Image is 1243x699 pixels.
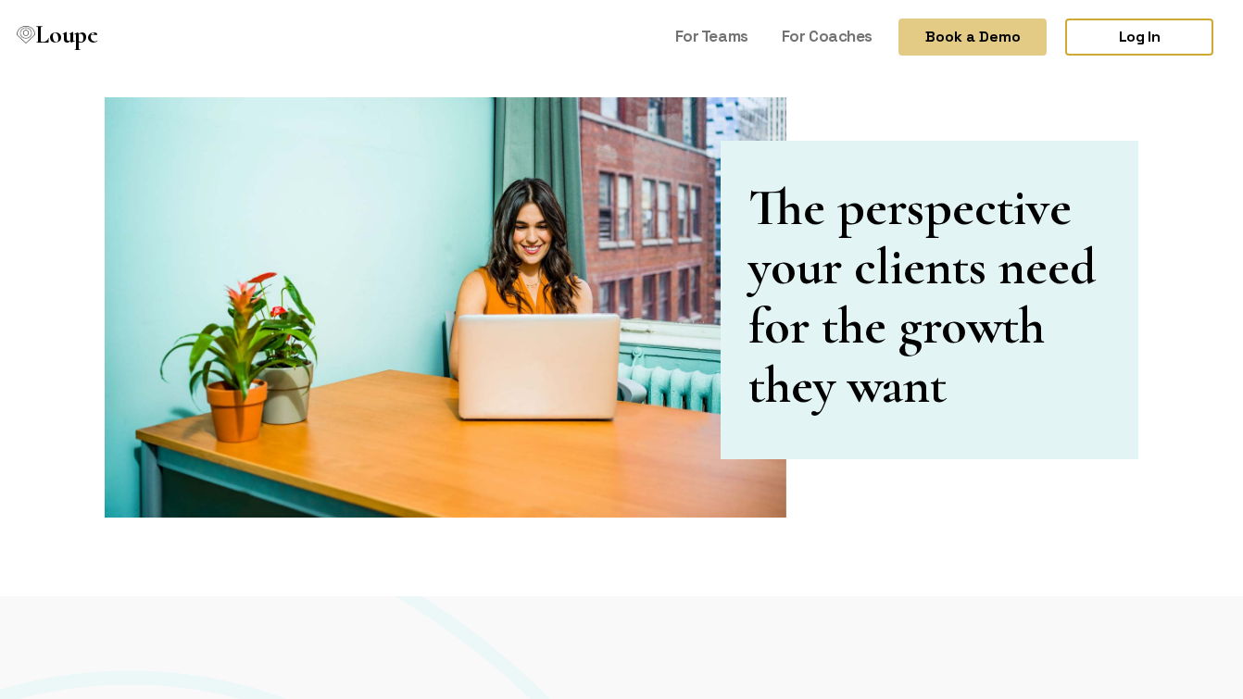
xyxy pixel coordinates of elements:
a: For Teams [668,19,756,54]
img: Loupe Logo [17,26,35,44]
h1: The perspective your clients need for the growth they want [748,178,1097,415]
a: Log In [1065,19,1213,56]
img: Coaches Promo [105,97,786,518]
a: Loupe [11,19,104,56]
button: Book a Demo [898,19,1047,56]
a: For Coaches [774,19,880,54]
